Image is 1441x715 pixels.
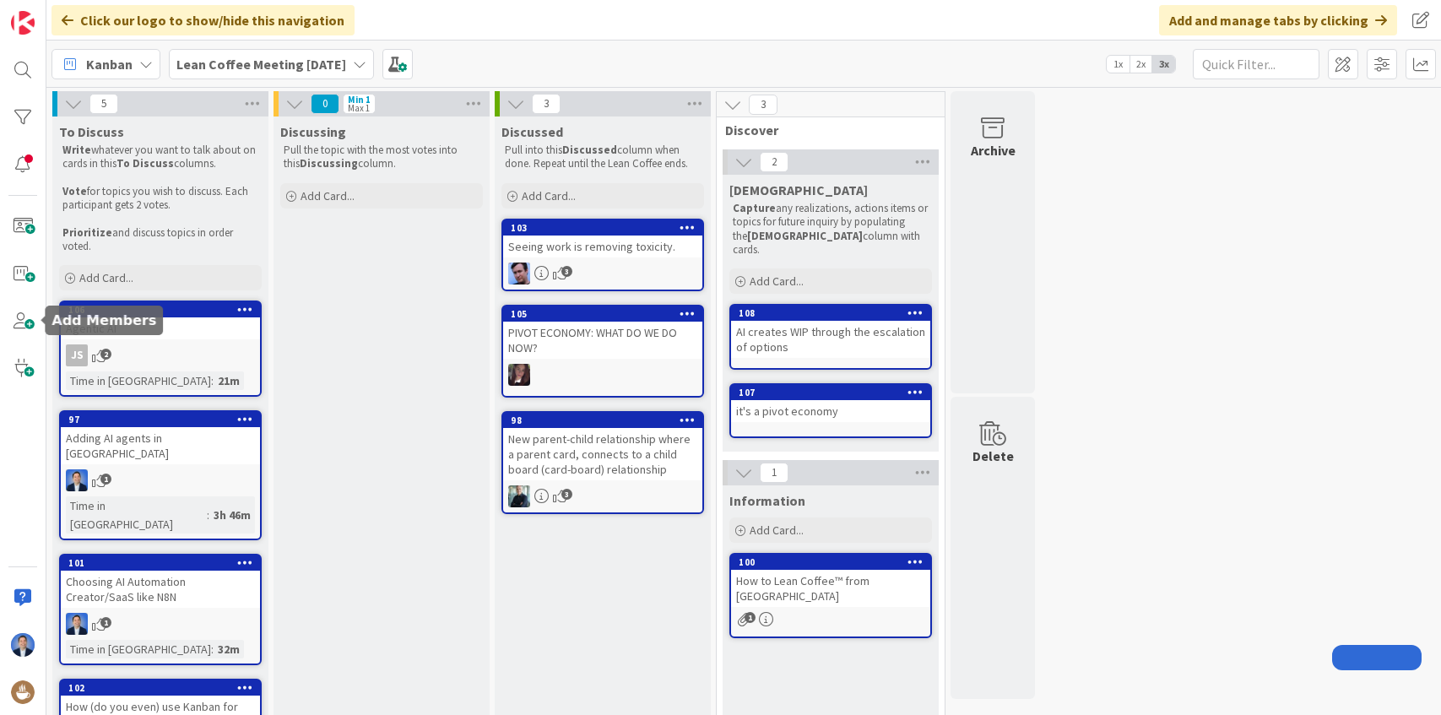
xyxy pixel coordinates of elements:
[729,181,868,198] span: Epiphany
[66,344,88,366] div: JS
[749,95,777,115] span: 3
[511,414,702,426] div: 98
[503,306,702,322] div: 105
[348,95,371,104] div: Min 1
[503,485,702,507] div: BH
[733,201,776,215] strong: Capture
[501,123,563,140] span: Discussed
[66,640,211,658] div: Time in [GEOGRAPHIC_DATA]
[211,371,214,390] span: :
[731,321,930,358] div: AI creates WIP through the escalation of options
[300,156,358,171] strong: Discussing
[508,263,530,284] img: JB
[62,143,91,157] strong: Write
[532,94,561,114] span: 3
[503,413,702,428] div: 98
[562,143,617,157] strong: Discussed
[745,612,756,623] span: 1
[511,308,702,320] div: 105
[1159,5,1397,35] div: Add and manage tabs by clicking
[100,617,111,628] span: 1
[501,305,704,398] a: 105PIVOT ECONOMY: WHAT DO WE DO NOW?TD
[51,5,355,35] div: Click our logo to show/hide this navigation
[68,557,260,569] div: 101
[59,301,262,397] a: 106Agentic AIJSTime in [GEOGRAPHIC_DATA]:21m
[348,104,370,112] div: Max 1
[503,428,702,480] div: New parent-child relationship where a parent card, connects to a child board (card-board) relatio...
[100,349,111,360] span: 2
[729,553,932,638] a: 100How to Lean Coffee™ from [GEOGRAPHIC_DATA]
[11,11,35,35] img: Visit kanbanzone.com
[750,523,804,538] span: Add Card...
[731,570,930,607] div: How to Lean Coffee™ from [GEOGRAPHIC_DATA]
[971,140,1016,160] div: Archive
[1107,56,1130,73] span: 1x
[972,446,1014,466] div: Delete
[731,555,930,607] div: 100How to Lean Coffee™ from [GEOGRAPHIC_DATA]
[66,496,207,534] div: Time in [GEOGRAPHIC_DATA]
[731,306,930,358] div: 108AI creates WIP through the escalation of options
[68,414,260,425] div: 97
[747,229,863,243] strong: [DEMOGRAPHIC_DATA]
[61,412,260,464] div: 97Adding AI agents in [GEOGRAPHIC_DATA]
[522,188,576,203] span: Add Card...
[508,364,530,386] img: TD
[59,410,262,540] a: 97Adding AI agents in [GEOGRAPHIC_DATA]DPTime in [GEOGRAPHIC_DATA]:3h 46m
[729,304,932,370] a: 108AI creates WIP through the escalation of options
[561,266,572,277] span: 3
[561,489,572,500] span: 3
[214,371,244,390] div: 21m
[503,306,702,359] div: 105PIVOT ECONOMY: WHAT DO WE DO NOW?
[503,220,702,236] div: 103
[1152,56,1175,73] span: 3x
[511,222,702,234] div: 103
[731,400,930,422] div: it's a pivot economy
[66,371,211,390] div: Time in [GEOGRAPHIC_DATA]
[760,463,788,483] span: 1
[1130,56,1152,73] span: 2x
[501,411,704,514] a: 98New parent-child relationship where a parent card, connects to a child board (card-board) relat...
[86,54,133,74] span: Kanban
[503,364,702,386] div: TD
[11,633,35,657] img: DP
[503,263,702,284] div: JB
[731,385,930,422] div: 107it's a pivot economy
[731,555,930,570] div: 100
[301,188,355,203] span: Add Card...
[11,680,35,704] img: avatar
[116,156,174,171] strong: To Discuss
[59,554,262,665] a: 101Choosing AI Automation Creator/SaaS like N8NDPTime in [GEOGRAPHIC_DATA]:32m
[61,302,260,339] div: 106Agentic AI
[760,152,788,172] span: 2
[79,270,133,285] span: Add Card...
[51,312,156,328] h5: Add Members
[1193,49,1319,79] input: Quick Filter...
[176,56,346,73] b: Lean Coffee Meeting [DATE]
[508,485,530,507] img: BH
[100,474,111,485] span: 1
[61,555,260,571] div: 101
[66,613,88,635] img: DP
[739,307,930,319] div: 108
[207,506,209,524] span: :
[731,385,930,400] div: 107
[505,144,701,171] p: Pull into this column when done. Repeat until the Lean Coffee ends.
[61,555,260,608] div: 101Choosing AI Automation Creator/SaaS like N8N
[729,492,805,509] span: Information
[731,306,930,321] div: 108
[503,236,702,257] div: Seeing work is removing toxicity.
[284,144,479,171] p: Pull the topic with the most votes into this column.
[311,94,339,114] span: 0
[89,94,118,114] span: 5
[61,613,260,635] div: DP
[61,427,260,464] div: Adding AI agents in [GEOGRAPHIC_DATA]
[61,571,260,608] div: Choosing AI Automation Creator/SaaS like N8N
[503,220,702,257] div: 103Seeing work is removing toxicity.
[280,123,346,140] span: Discussing
[61,412,260,427] div: 97
[62,226,258,254] p: and discuss topics in order voted.
[59,123,124,140] span: To Discuss
[739,556,930,568] div: 100
[733,202,929,257] p: any realizations, actions items or topics for future inquiry by populating the column with cards.
[729,383,932,438] a: 107it's a pivot economy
